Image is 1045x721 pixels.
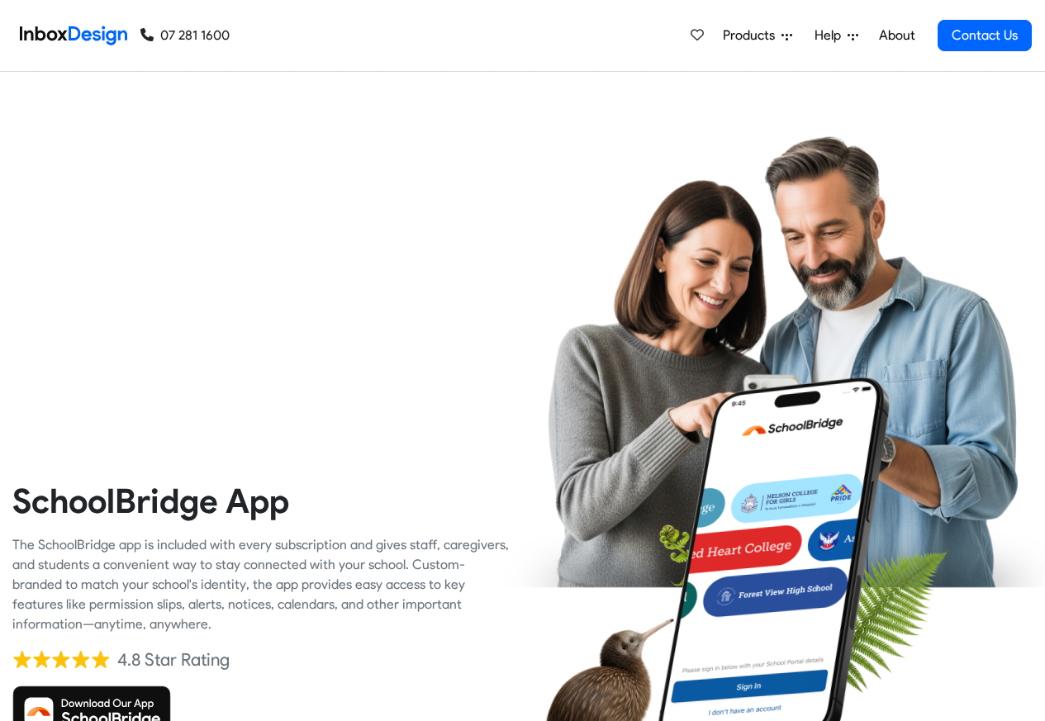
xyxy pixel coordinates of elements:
[140,26,230,45] a: 07 281 1600
[12,535,511,634] div: The SchoolBridge app is included with every subscription and gives staff, caregivers, and student...
[874,19,919,52] a: About
[808,19,865,52] a: Help
[117,647,230,672] div: 4.8 Star Rating
[723,26,781,45] span: Products
[716,19,799,52] a: Products
[938,20,1032,51] a: Contact Us
[12,480,511,522] heading: SchoolBridge App
[815,26,848,45] span: Help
